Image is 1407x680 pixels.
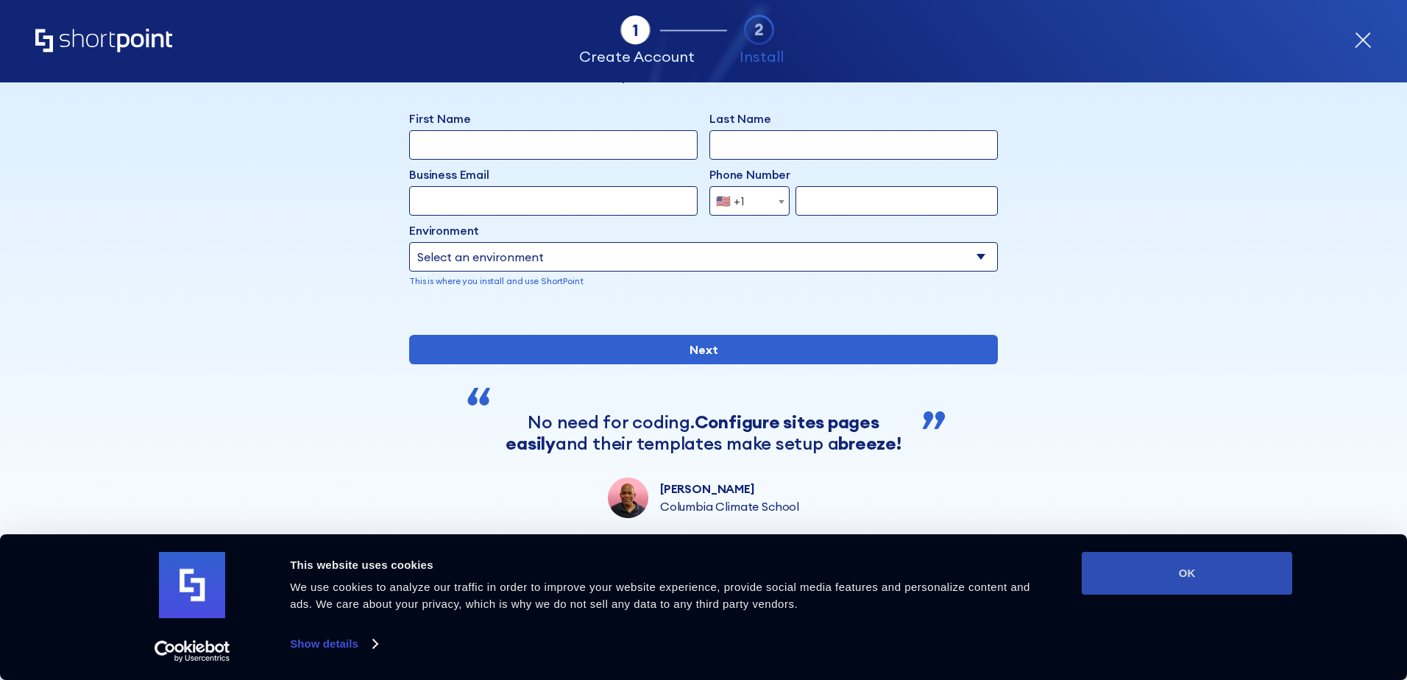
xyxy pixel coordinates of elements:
[290,581,1030,610] span: We use cookies to analyze our traffic in order to improve your website experience, provide social...
[290,556,1049,574] div: This website uses cookies
[128,640,257,662] a: Usercentrics Cookiebot - opens in a new window
[290,633,377,655] a: Show details
[159,552,225,618] img: logo
[1082,552,1292,595] button: OK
